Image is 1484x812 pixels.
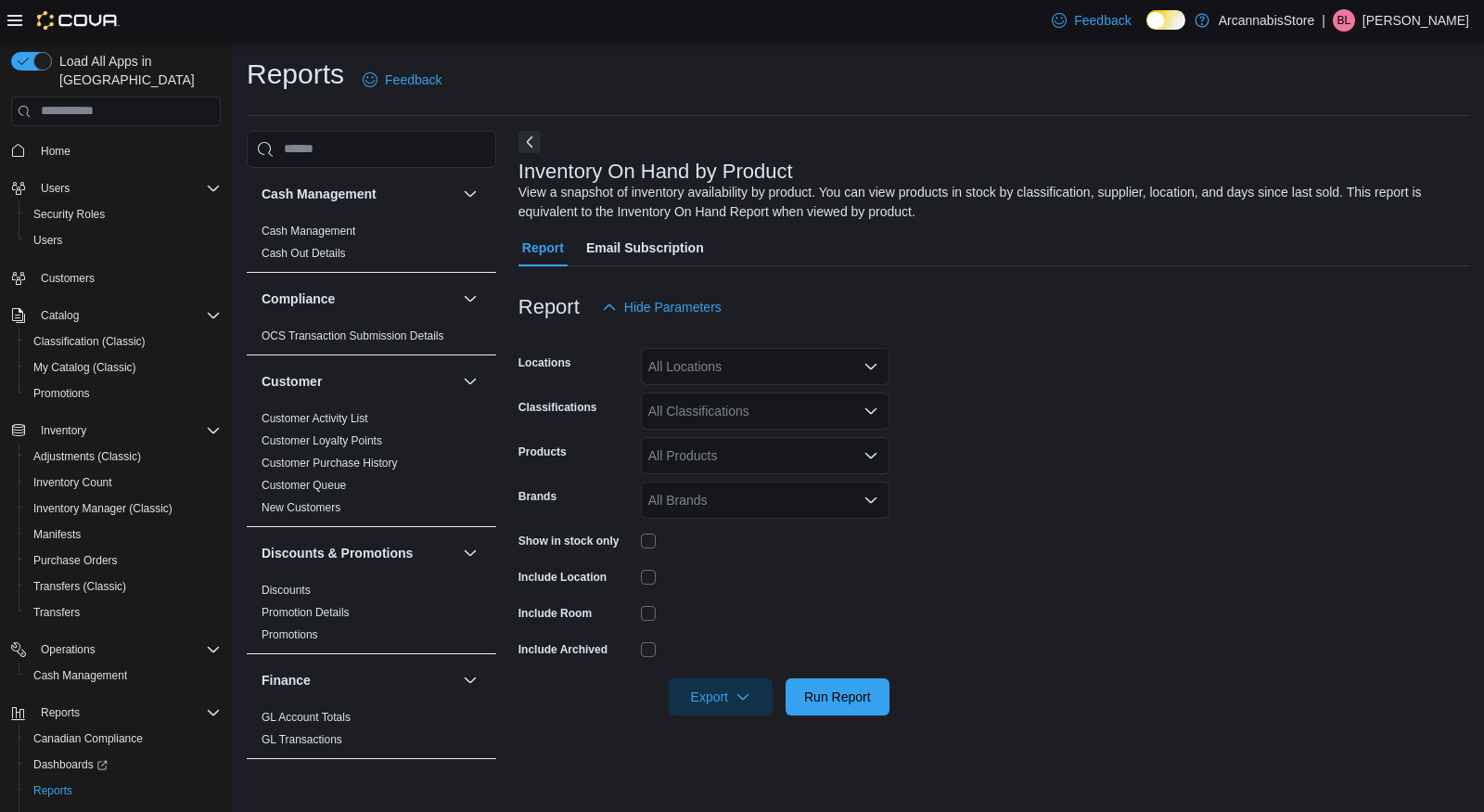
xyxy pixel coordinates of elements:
[262,225,355,238] a: Cash Management
[459,774,481,796] button: Inventory
[680,678,761,715] span: Export
[26,601,221,624] span: Transfers
[262,247,346,260] a: Cash Out Details
[247,407,496,526] div: Customer
[262,290,335,308] h3: Compliance
[26,754,221,776] span: Dashboards
[26,549,221,572] span: Purchase Orders
[33,304,221,327] span: Catalog
[26,780,80,802] a: Reports
[37,11,120,30] img: Cova
[586,229,704,266] span: Email Subscription
[33,702,221,724] span: Reports
[19,227,228,253] button: Users
[41,181,70,196] span: Users
[26,471,221,494] span: Inventory Count
[19,380,228,406] button: Promotions
[19,663,228,689] button: Cash Management
[385,71,441,89] span: Feedback
[33,449,141,464] span: Adjustments (Classic)
[33,334,146,349] span: Classification (Classic)
[262,372,455,391] button: Customer
[518,183,1460,222] div: View a snapshot of inventory availability by product. You can view products in stock by classific...
[262,544,455,562] button: Discounts & Promotions
[26,445,148,468] a: Adjustments (Classic)
[19,329,228,354] button: Classification (Classic)
[459,183,481,205] button: Cash Management
[41,642,96,657] span: Operations
[19,726,228,752] button: Canadian Compliance
[4,637,228,663] button: Operations
[19,444,228,470] button: Adjustments (Classic)
[41,308,79,323] span: Catalog
[262,412,368,425] a: Customer Activity List
[262,456,398,470] span: Customer Purchase History
[4,700,228,726] button: Reports
[864,493,878,508] button: Open list of options
[19,599,228,625] button: Transfers
[518,606,592,621] label: Include Room
[4,137,228,164] button: Home
[1337,9,1351,32] span: BL
[33,177,77,200] button: Users
[33,553,118,568] span: Purchase Orders
[33,233,62,248] span: Users
[26,601,87,624] a: Transfers
[26,664,134,687] a: Cash Management
[247,579,496,653] div: Discounts & Promotions
[52,52,221,89] span: Load All Apps in [GEOGRAPHIC_DATA]
[247,325,496,354] div: Compliance
[262,606,350,619] a: Promotion Details
[26,523,88,546] a: Manifests
[19,201,228,227] button: Security Roles
[262,246,346,261] span: Cash Out Details
[522,229,564,266] span: Report
[33,139,221,162] span: Home
[4,264,228,291] button: Customers
[262,224,355,238] span: Cash Management
[19,496,228,522] button: Inventory Manager (Classic)
[41,271,95,286] span: Customers
[26,445,221,468] span: Adjustments (Classic)
[262,584,311,597] a: Discounts
[804,688,871,706] span: Run Report
[26,229,221,251] span: Users
[1074,11,1131,30] span: Feedback
[262,185,455,203] button: Cash Management
[262,434,382,447] a: Customer Loyalty Points
[33,475,112,490] span: Inventory Count
[41,144,70,159] span: Home
[26,203,221,226] span: Security Roles
[518,489,556,504] label: Brands
[26,549,125,572] a: Purchase Orders
[33,177,221,200] span: Users
[41,705,80,720] span: Reports
[33,527,81,542] span: Manifests
[1146,10,1185,30] input: Dark Mode
[864,404,878,419] button: Open list of options
[19,354,228,380] button: My Catalog (Classic)
[262,329,444,342] a: OCS Transaction Submission Details
[26,523,221,546] span: Manifests
[262,628,318,641] a: Promotions
[19,752,228,778] a: Dashboards
[518,570,607,585] label: Include Location
[262,433,382,448] span: Customer Loyalty Points
[4,303,228,329] button: Catalog
[459,669,481,691] button: Finance
[518,642,608,657] label: Include Archived
[262,605,350,620] span: Promotion Details
[26,497,221,520] span: Inventory Manager (Classic)
[262,329,444,343] span: OCS Transaction Submission Details
[26,728,221,750] span: Canadian Compliance
[26,780,221,802] span: Reports
[459,370,481,393] button: Customer
[262,500,340,515] span: New Customers
[247,706,496,758] div: Finance
[247,56,344,93] h1: Reports
[33,638,221,661] span: Operations
[33,360,136,375] span: My Catalog (Classic)
[26,382,221,405] span: Promotions
[669,678,773,715] button: Export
